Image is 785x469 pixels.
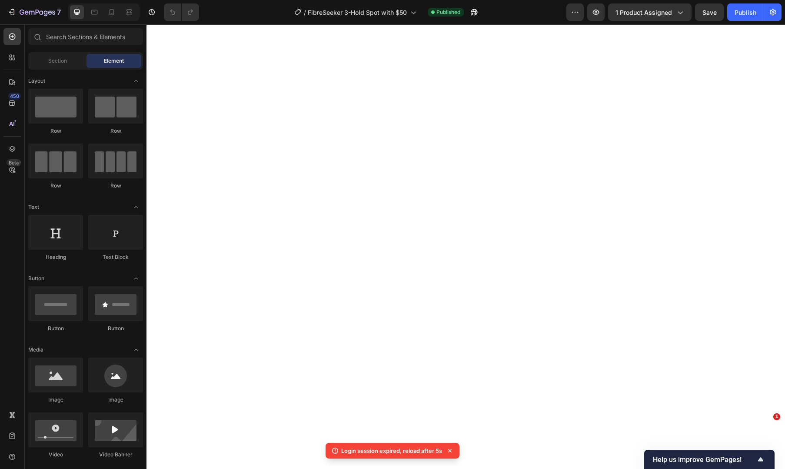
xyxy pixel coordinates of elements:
span: Section [48,57,67,65]
span: Help us improve GemPages! [653,456,755,464]
button: Show survey - Help us improve GemPages! [653,454,766,465]
div: Row [28,182,83,190]
span: Layout [28,77,45,85]
div: Row [28,127,83,135]
div: Row [88,182,143,190]
span: Toggle open [129,271,143,285]
span: 1 [773,413,780,420]
span: FibreSeeker 3-Hold Spot with $50 [308,8,407,17]
span: Save [702,9,717,16]
iframe: Intercom live chat [755,426,776,447]
span: Element [104,57,124,65]
span: Text [28,203,39,211]
span: Toggle open [129,200,143,214]
div: Row [88,127,143,135]
iframe: Design area [146,24,785,469]
button: Save [695,3,724,21]
div: Text Block [88,253,143,261]
span: Toggle open [129,343,143,357]
span: Published [436,8,460,16]
span: Toggle open [129,74,143,88]
button: Publish [727,3,764,21]
span: Button [28,275,44,282]
div: Heading [28,253,83,261]
input: Search Sections & Elements [28,28,143,45]
div: Video [28,451,83,459]
span: / [304,8,306,17]
div: Button [88,325,143,332]
div: 450 [8,93,21,100]
p: 7 [57,7,61,17]
div: Image [28,396,83,404]
p: Login session expired, reload after 5s [341,446,442,455]
div: Beta [7,159,21,166]
div: Video Banner [88,451,143,459]
div: Publish [735,8,756,17]
div: Image [88,396,143,404]
button: 1 product assigned [608,3,692,21]
span: Media [28,346,43,354]
div: Undo/Redo [164,3,199,21]
span: 1 product assigned [615,8,672,17]
div: Button [28,325,83,332]
button: 7 [3,3,65,21]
